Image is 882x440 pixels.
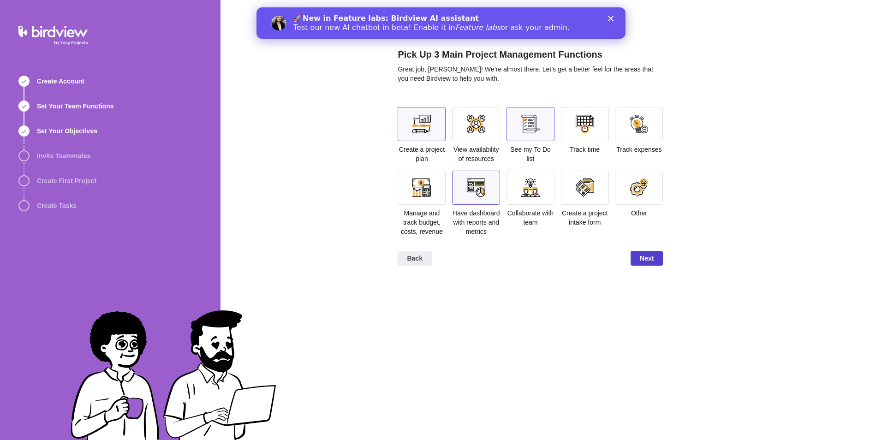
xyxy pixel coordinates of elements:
[401,209,443,235] span: Manage and track budget, costs, revenue
[37,77,84,86] span: Create Account
[399,146,445,162] span: Create a project plan
[398,65,653,82] span: Great job, [PERSON_NAME]! We’re almost there. Let’s get a better feel for the areas that you need...
[37,151,90,161] span: Invite Teammates
[507,209,554,226] span: Collaborate with team
[640,253,654,264] span: Next
[570,146,600,153] span: Track time
[37,176,96,185] span: Create First Project
[398,48,663,65] h2: Pick Up 3 Main Project Management Functions
[631,251,663,266] span: Next
[37,101,113,111] span: Set Your Team Functions
[453,209,500,235] span: Have dashboard with reports and metrics
[631,209,647,217] span: Other
[562,209,608,226] span: Create a project intake form
[407,253,422,264] span: Back
[398,251,431,266] span: Back
[37,201,77,210] span: Create Tasks
[510,146,551,162] span: See my To Do list
[616,146,661,153] span: Track expenses
[37,126,97,136] span: Set Your Objectives
[256,7,626,39] iframe: Intercom live chat banner
[453,146,499,162] span: View availability of resources
[352,8,361,14] div: Close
